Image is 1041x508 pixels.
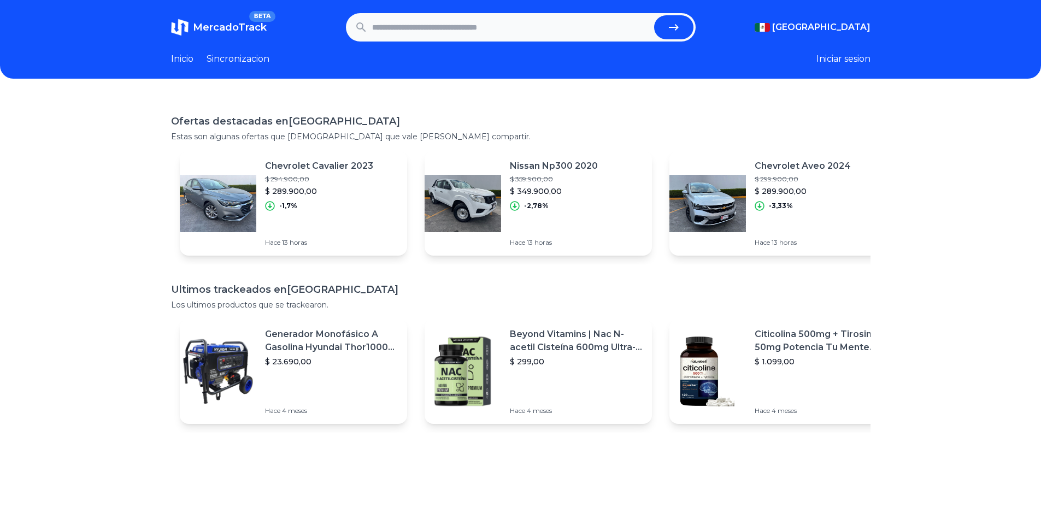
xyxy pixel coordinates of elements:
[193,21,267,33] span: MercadoTrack
[265,356,398,367] p: $ 23.690,00
[669,165,746,241] img: Featured image
[755,406,888,415] p: Hace 4 meses
[769,202,793,210] p: -3,33%
[180,319,407,424] a: Featured imageGenerador Monofásico A Gasolina Hyundai Thor10000 P 11.5 Kw$ 23.690,00Hace 4 meses
[755,21,871,34] button: [GEOGRAPHIC_DATA]
[755,328,888,354] p: Citicolina 500mg + Tirosina 50mg Potencia Tu Mente (120caps) Sabor Sin Sabor
[171,52,193,66] a: Inicio
[180,151,407,256] a: Featured imageChevrolet Cavalier 2023$ 294.900,00$ 289.900,00-1,7%Hace 13 horas
[755,160,851,173] p: Chevrolet Aveo 2024
[265,160,373,173] p: Chevrolet Cavalier 2023
[249,11,275,22] span: BETA
[425,333,501,410] img: Featured image
[171,131,871,142] p: Estas son algunas ofertas que [DEMOGRAPHIC_DATA] que vale [PERSON_NAME] compartir.
[425,165,501,241] img: Featured image
[669,319,897,424] a: Featured imageCiticolina 500mg + Tirosina 50mg Potencia Tu Mente (120caps) Sabor Sin Sabor$ 1.099...
[510,328,643,354] p: Beyond Vitamins | Nac N-acetil Cisteína 600mg Ultra-premium Con Inulina De Agave (prebiótico Natu...
[755,186,851,197] p: $ 289.900,00
[669,151,897,256] a: Featured imageChevrolet Aveo 2024$ 299.900,00$ 289.900,00-3,33%Hace 13 horas
[669,333,746,410] img: Featured image
[180,165,256,241] img: Featured image
[510,356,643,367] p: $ 299,00
[510,238,598,247] p: Hace 13 horas
[425,319,652,424] a: Featured imageBeyond Vitamins | Nac N-acetil Cisteína 600mg Ultra-premium Con Inulina De Agave (p...
[772,21,871,34] span: [GEOGRAPHIC_DATA]
[180,333,256,410] img: Featured image
[510,186,598,197] p: $ 349.900,00
[510,160,598,173] p: Nissan Np300 2020
[755,356,888,367] p: $ 1.099,00
[171,19,189,36] img: MercadoTrack
[524,202,549,210] p: -2,78%
[171,282,871,297] h1: Ultimos trackeados en [GEOGRAPHIC_DATA]
[171,19,267,36] a: MercadoTrackBETA
[265,175,373,184] p: $ 294.900,00
[816,52,871,66] button: Iniciar sesion
[171,299,871,310] p: Los ultimos productos que se trackearon.
[265,406,398,415] p: Hace 4 meses
[265,328,398,354] p: Generador Monofásico A Gasolina Hyundai Thor10000 P 11.5 Kw
[510,406,643,415] p: Hace 4 meses
[265,238,373,247] p: Hace 13 horas
[755,238,851,247] p: Hace 13 horas
[755,23,770,32] img: Mexico
[755,175,851,184] p: $ 299.900,00
[510,175,598,184] p: $ 359.900,00
[279,202,297,210] p: -1,7%
[265,186,373,197] p: $ 289.900,00
[171,114,871,129] h1: Ofertas destacadas en [GEOGRAPHIC_DATA]
[207,52,269,66] a: Sincronizacion
[425,151,652,256] a: Featured imageNissan Np300 2020$ 359.900,00$ 349.900,00-2,78%Hace 13 horas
